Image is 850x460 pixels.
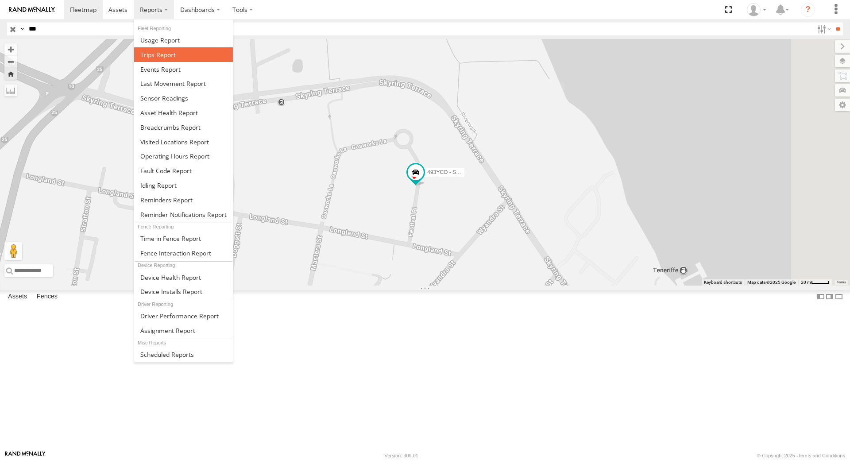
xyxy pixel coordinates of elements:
a: Visit our Website [5,451,46,460]
div: Aaron Cluff [744,3,769,16]
a: Device Health Report [134,270,233,285]
span: 20 m [801,280,811,285]
label: Search Query [19,23,26,35]
a: Scheduled Reports [134,347,233,362]
a: Asset Operating Hours Report [134,149,233,163]
button: Zoom in [4,43,17,55]
a: Fault Code Report [134,163,233,178]
button: Drag Pegman onto the map to open Street View [4,242,22,260]
a: Driver Performance Report [134,309,233,323]
a: Reminders Report [134,193,233,207]
a: Fence Interaction Report [134,246,233,260]
div: Version: 309.01 [385,453,418,458]
a: Last Movement Report [134,76,233,91]
a: Full Events Report [134,62,233,77]
a: Idling Report [134,178,233,193]
i: ? [801,3,815,17]
a: Terms (opens in new tab) [837,281,846,284]
label: Measure [4,84,17,97]
div: © Copyright 2025 - [757,453,845,458]
label: Fences [32,290,62,303]
img: rand-logo.svg [9,7,55,13]
button: Map Scale: 20 m per 38 pixels [798,279,832,286]
button: Keyboard shortcuts [704,279,742,286]
a: Trips Report [134,47,233,62]
button: Zoom Home [4,68,17,80]
a: Service Reminder Notifications Report [134,207,233,222]
button: Zoom out [4,55,17,68]
a: Time in Fences Report [134,231,233,246]
a: Sensor Readings [134,91,233,105]
label: Hide Summary Table [835,290,843,303]
a: Breadcrumbs Report [134,120,233,135]
label: Dock Summary Table to the Left [816,290,825,303]
label: Dock Summary Table to the Right [825,290,834,303]
a: Assignment Report [134,323,233,338]
label: Search Filter Options [814,23,833,35]
span: Map data ©2025 Google [747,280,796,285]
a: Device Installs Report [134,284,233,299]
a: Visited Locations Report [134,135,233,149]
a: Asset Health Report [134,105,233,120]
label: Assets [4,290,31,303]
label: Map Settings [835,99,850,111]
span: 493YCO - Service Spare [427,169,486,175]
a: Terms and Conditions [798,453,845,458]
a: Usage Report [134,33,233,47]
